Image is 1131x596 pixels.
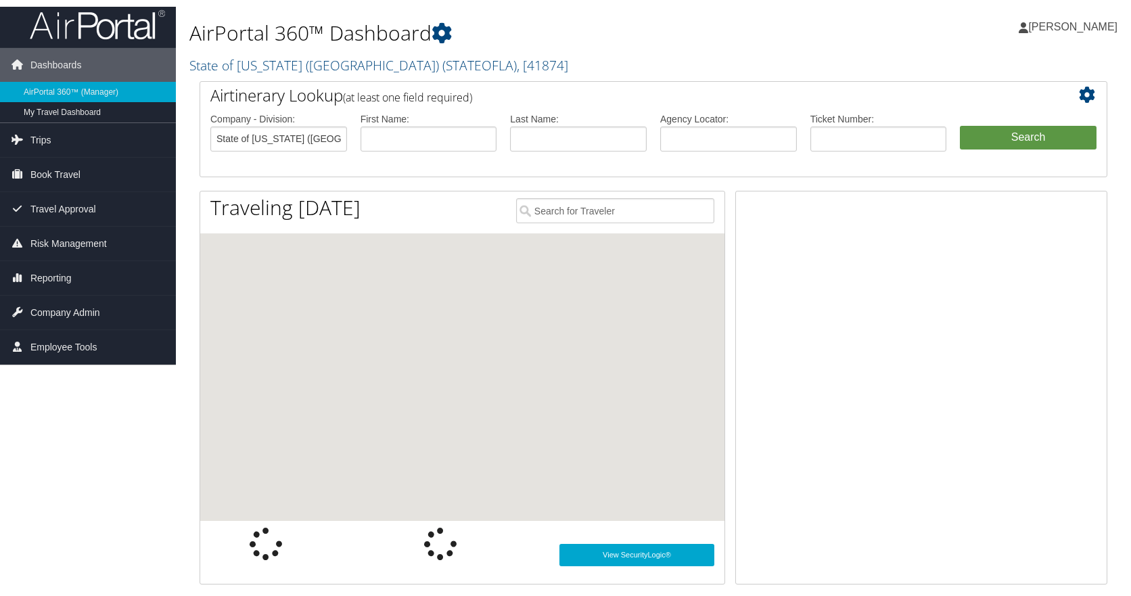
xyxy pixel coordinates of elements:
[210,84,1021,107] h2: Airtinerary Lookup
[517,56,568,74] span: , [ 41874 ]
[30,296,100,329] span: Company Admin
[210,193,361,222] h1: Traveling [DATE]
[30,9,165,41] img: airportal-logo.png
[30,330,97,364] span: Employee Tools
[442,56,517,74] span: ( STATEOFLA )
[30,123,51,157] span: Trips
[361,112,497,127] label: First Name:
[960,126,1097,150] button: Search
[30,192,96,226] span: Travel Approval
[189,56,568,74] a: State of [US_STATE] ([GEOGRAPHIC_DATA])
[30,158,80,191] span: Book Travel
[559,544,714,566] a: View SecurityLogic®
[1028,21,1117,32] span: [PERSON_NAME]
[189,19,808,47] h1: AirPortal 360™ Dashboard
[30,227,107,260] span: Risk Management
[30,48,82,82] span: Dashboards
[516,198,714,223] input: Search for Traveler
[660,112,797,127] label: Agency Locator:
[510,112,647,127] label: Last Name:
[1019,7,1131,47] a: [PERSON_NAME]
[343,90,472,105] span: (at least one field required)
[810,112,947,127] label: Ticket Number:
[210,112,347,127] label: Company - Division:
[30,261,72,295] span: Reporting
